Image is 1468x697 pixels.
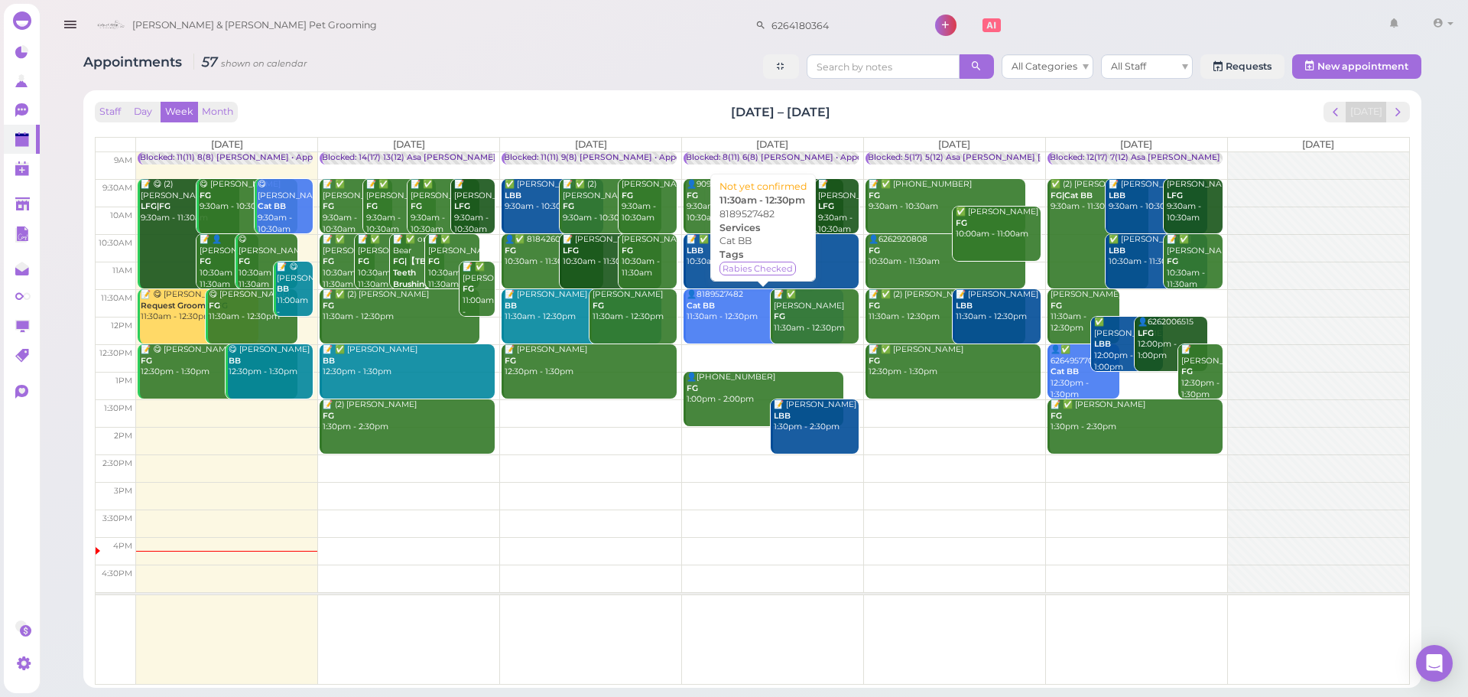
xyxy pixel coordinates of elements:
div: 📝 ✅ [PERSON_NAME] 9:30am - 10:30am [410,179,479,235]
div: 📝 😋 (2) [PERSON_NAME] 9:30am - 11:30am [140,179,239,224]
b: FG [239,256,250,266]
b: FG [622,191,633,200]
div: 📝 😋 [PERSON_NAME] 12:30pm - 1:30pm [140,344,297,378]
div: 📝 😋 [PERSON_NAME] 11:30am - 12:30pm [140,289,258,323]
div: Blocked: 14(17) 13(12) Asa [PERSON_NAME] [PERSON_NAME] • Appointment [322,152,632,164]
div: 📝 ✅ or Bear 10:30am - 11:30am [392,234,445,313]
b: FG|Cat BB [1051,191,1093,200]
button: Staff [95,102,125,122]
div: 📝 ✅ [PERSON_NAME] 10:30am - 11:30am [1166,234,1222,290]
div: Open Intercom Messenger [1416,645,1453,682]
span: 3pm [114,486,132,496]
span: 11am [112,265,132,275]
div: 📝 [PERSON_NAME] 9:30am - 10:30am [1108,179,1207,213]
b: LBB [956,301,973,311]
div: 😋 [PERSON_NAME] 10:30am - 11:30am [238,234,298,290]
b: FG [774,311,785,321]
div: 😋 [PERSON_NAME] 12:30pm - 1:30pm [228,344,313,378]
b: Request Groomer|FG [141,301,228,311]
b: FG [209,301,220,311]
b: LBB [1109,191,1125,200]
span: [DATE] [211,138,243,150]
div: 📝 ✅ [PERSON_NAME] 11:30am - 12:30pm [773,289,858,334]
span: 10am [110,210,132,220]
b: FG [593,301,604,311]
span: 2:30pm [102,458,132,468]
div: 📝 [PERSON_NAME] 12:30pm - 1:30pm [1181,344,1222,400]
div: Blocked: 12(17) 7(12) Asa [PERSON_NAME] [PERSON_NAME] • Appointment [1050,152,1356,164]
div: 😋 [PERSON_NAME] 9:30am - 10:30am [199,179,298,213]
div: Blocked: 11(11) 8(8) [PERSON_NAME] • Appointment [140,152,350,164]
b: LBB [687,246,703,256]
span: [DATE] [938,138,970,150]
div: 😋 [PERSON_NAME] 11:30am - 12:30pm [208,289,297,323]
div: 📝 [PERSON_NAME] 11:30am - 12:30pm [955,289,1040,323]
b: LBB [774,411,791,421]
div: 📝 [PERSON_NAME] 10:30am - 11:30am [562,234,661,268]
div: 👤9094380054 9:30am - 10:30am [686,179,755,224]
span: [DATE] [393,138,425,150]
b: FG [869,191,880,200]
span: 12:30pm [99,348,132,358]
b: FG [505,356,516,366]
b: FG [411,201,422,211]
b: FG [505,246,516,256]
div: 📝 [PERSON_NAME] 11:30am - 12:30pm [504,289,661,323]
div: 📝 ✅ [PERSON_NAME] 10:30am - 11:30am [686,234,859,268]
div: ✅ [PERSON_NAME] 10:00am - 11:00am [955,207,1040,240]
div: 📝 ✅ [PERSON_NAME] 10:30am - 11:30am [322,234,375,290]
b: LFG [1138,328,1154,338]
b: FG [358,256,369,266]
b: LFG [1167,191,1183,200]
div: Blocked: 11(11) 9(8) [PERSON_NAME] • Appointment [504,152,713,164]
div: ✅ (2) [PERSON_NAME] 9:30am - 11:30am [1050,179,1149,213]
div: ✅ [PERSON_NAME] 12:00pm - 1:00pm [1093,317,1163,373]
b: FG [323,256,334,266]
b: LBB [505,191,521,200]
b: LFG|FG [141,201,171,211]
b: 11:30am - 12:30pm [719,194,805,206]
div: 📝 😋 [PERSON_NAME] 11:00am - 12:00pm [276,262,313,329]
b: FG [141,356,152,366]
a: Requests [1200,54,1284,79]
b: BB [505,301,517,311]
span: 1pm [115,376,132,386]
b: LBB [1109,246,1125,256]
b: FG|【TB】Teeth Brushing [393,256,434,288]
span: Appointments [83,54,186,70]
span: 9am [114,155,132,165]
span: 2pm [114,431,132,441]
div: 📝 ✅ [PERSON_NAME] 9:30am - 10:30am [322,179,391,235]
b: LFG [563,246,579,256]
b: Services [719,222,760,233]
div: [PERSON_NAME] 11:30am - 12:30pm [1050,289,1119,334]
div: [PERSON_NAME] 10:30am - 11:30am [621,234,677,279]
b: LBB [1094,339,1111,349]
b: BB [229,356,241,366]
span: 3:30pm [102,513,132,523]
div: 📝 ✅ [PERSON_NAME] 12:30pm - 1:30pm [322,344,495,378]
span: [DATE] [1302,138,1334,150]
span: 4pm [113,541,132,551]
button: Week [161,102,198,122]
b: FG [463,284,474,294]
span: 10:30am [99,238,132,248]
span: All Staff [1111,60,1146,72]
b: FG [687,191,698,200]
div: 📝 [PERSON_NAME] 9:30am - 10:30am [817,179,859,235]
div: 👤[PHONE_NUMBER] 1:00pm - 2:00pm [686,372,843,405]
b: FG [869,246,880,256]
b: FG [1181,366,1193,376]
input: Search customer [766,13,914,37]
i: 57 [193,54,307,70]
b: LFG [454,201,470,211]
b: Cat BB [1051,366,1079,376]
div: 📝 [PERSON_NAME] 1:30pm - 2:30pm [773,399,858,433]
div: 📝 ✅ [PERSON_NAME] 1:30pm - 2:30pm [1050,399,1223,433]
div: 📝 ✅ [PERSON_NAME] 10:30am - 11:30am [357,234,410,290]
b: FG [1051,301,1062,311]
div: [PERSON_NAME] 11:30am - 12:30pm [592,289,677,323]
span: Rabies Checked [719,262,796,275]
b: FG [687,383,698,393]
button: Month [197,102,238,122]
